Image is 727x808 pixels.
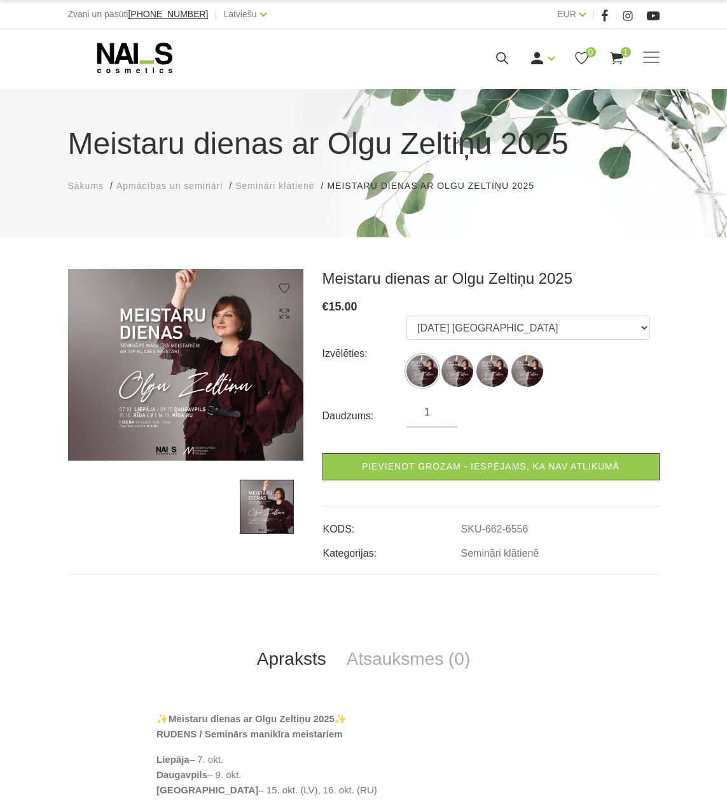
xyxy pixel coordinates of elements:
[68,6,209,22] div: Zvani un pasūti
[336,638,481,680] a: Atsauksmes (0)
[156,752,571,798] p: – 7. okt. – 9. okt. – 15. okt. (LV), 16. okt. (RU)
[476,355,508,387] label: Nav atlikumā
[609,50,625,66] a: 1
[68,181,104,191] span: Sākums
[406,355,438,387] img: ...
[156,728,343,739] strong: RUDENS / Seminārs manikīra meistariem
[68,269,303,461] img: ...
[322,406,407,426] div: Daudzums:
[116,179,223,193] a: Apmācības un semināri
[621,47,631,57] span: 1
[128,9,208,19] span: [PHONE_NUMBER]
[322,453,660,480] a: Pievienot grozam
[235,181,314,191] span: Semināri klātienē
[156,769,207,780] strong: Daugavpils
[557,6,576,22] a: EUR
[586,47,596,57] span: 0
[322,344,407,364] div: Izvēlēties:
[156,754,190,765] strong: Liepāja
[329,300,357,313] span: 15.00
[322,269,660,288] h3: Meistaru dienas ar Olgu Zeltiņu 2025
[235,179,314,193] a: Semināri klātienē
[223,6,256,22] a: Latviešu
[476,355,508,387] img: ...
[116,181,223,191] span: Apmācības un semināri
[68,179,104,193] a: Sākums
[406,355,438,387] label: Nav atlikumā
[327,179,547,193] li: Meistaru dienas ar Olgu Zeltiņu 2025
[461,524,529,535] a: SKU-662-6556
[322,537,460,561] td: Kategorijas:
[322,513,460,537] td: KODS:
[322,300,329,313] span: €
[68,121,660,167] h1: Meistaru dienas ar Olgu Zeltiņu 2025
[511,355,543,387] label: Nav atlikumā
[441,355,473,387] label: Nav atlikumā
[441,355,473,387] img: ...
[156,711,571,742] p: ✨ ✨
[461,548,539,559] a: Semināri klātienē
[511,355,543,387] img: ...
[128,10,208,19] a: [PHONE_NUMBER]
[214,6,217,22] span: |
[156,784,258,795] strong: [GEOGRAPHIC_DATA]
[240,480,294,534] img: ...
[592,6,595,22] span: |
[247,638,336,680] a: Apraksts
[169,713,335,724] strong: Meistaru dienas ar Olgu Zeltiņu 2025
[574,50,590,66] a: 0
